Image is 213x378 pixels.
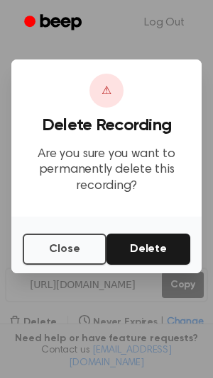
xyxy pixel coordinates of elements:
[130,6,199,40] a: Log Out
[14,9,94,37] a: Beep
[23,147,190,195] p: Are you sure you want to permanently delete this recording?
[23,116,190,135] h3: Delete Recording
[89,74,124,108] div: ⚠
[106,234,190,265] button: Delete
[23,234,106,265] button: Close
